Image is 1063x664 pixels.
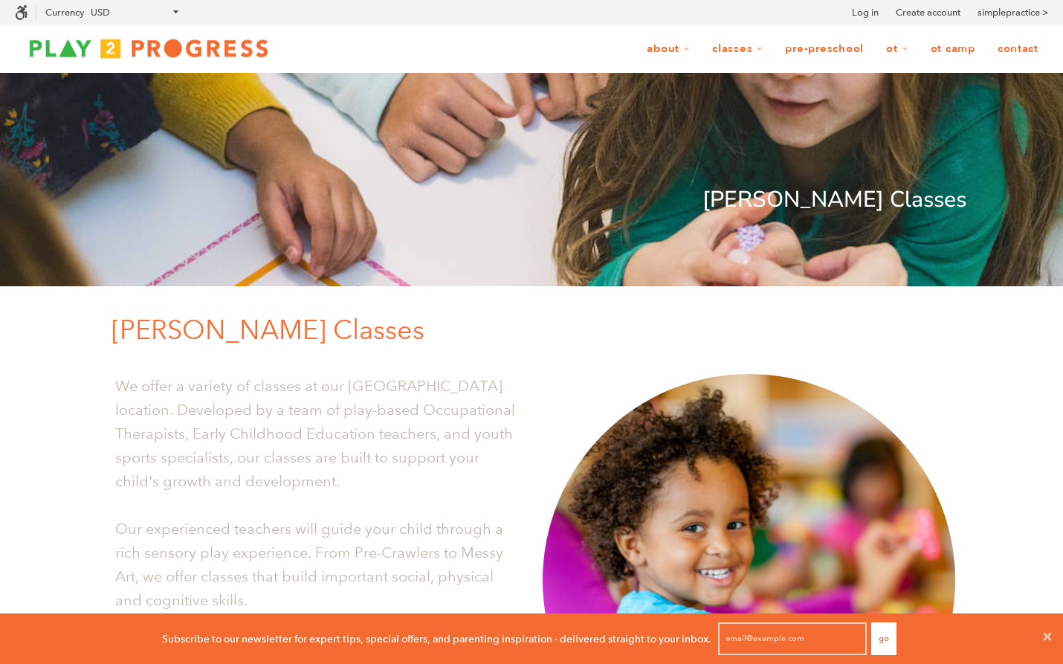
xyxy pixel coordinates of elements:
[115,374,520,493] p: We offer a variety of classes at our [GEOGRAPHIC_DATA] location. Developed by a team of play-base...
[896,5,960,20] a: Create account
[775,35,873,63] a: Pre-Preschool
[162,631,711,647] p: Subscribe to our newsletter for expert tips, special offers, and parenting inspiration - delivere...
[988,35,1048,63] a: Contact
[718,622,867,655] input: email@example.com
[876,35,918,63] a: OT
[978,5,1048,20] a: simplepractice >
[115,517,520,612] p: Our experienced teachers will guide your child through a rich sensory play experience. From Pre-C...
[702,35,772,63] a: Classes
[921,35,985,63] a: OT Camp
[871,622,896,655] button: Go
[15,33,282,63] img: Play2Progress logo
[45,7,84,18] label: Currency
[112,309,966,352] p: [PERSON_NAME] Classes
[637,35,699,63] a: About
[852,5,879,20] a: Log in
[97,182,966,218] p: [PERSON_NAME] Classes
